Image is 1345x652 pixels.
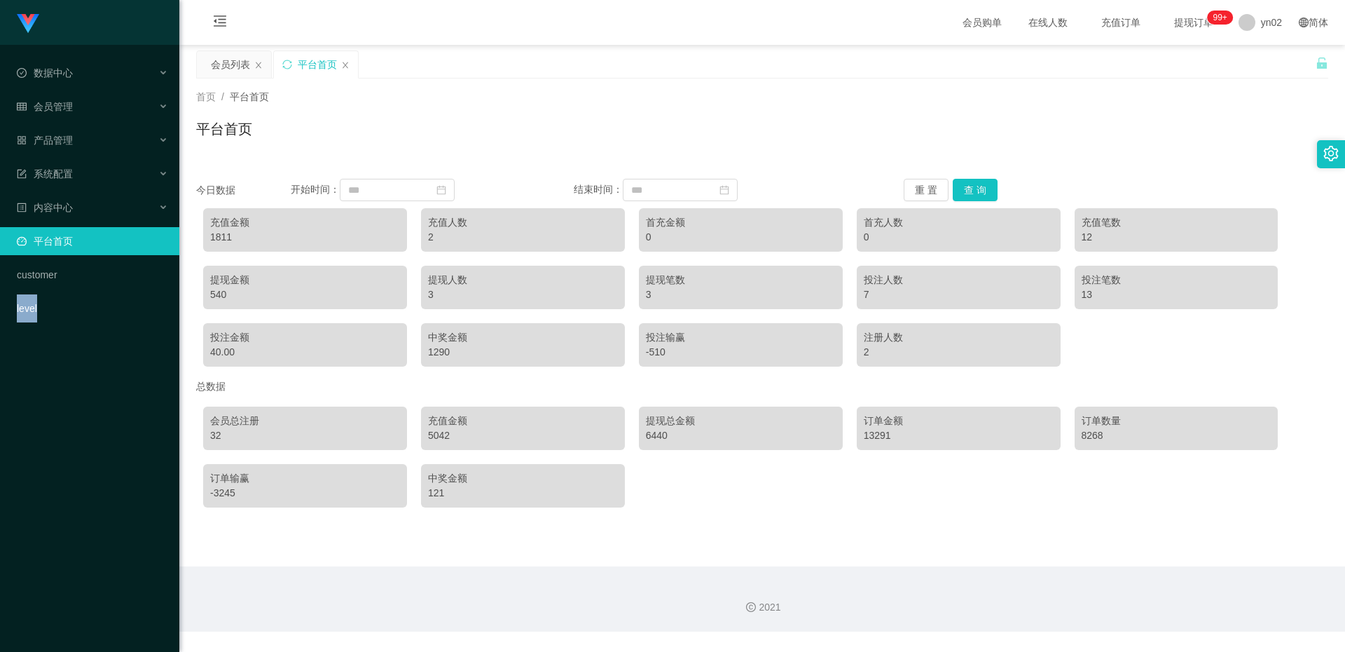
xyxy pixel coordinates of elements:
div: 充值金额 [428,414,618,428]
i: 图标: calendar [719,185,729,195]
div: 540 [210,287,400,302]
div: 充值金额 [210,215,400,230]
i: 图标: global [1299,18,1309,27]
div: 13291 [864,428,1054,443]
a: level [17,294,168,322]
div: 注册人数 [864,330,1054,345]
div: 3 [646,287,836,302]
div: 提现笔数 [646,273,836,287]
div: 总数据 [196,374,1328,400]
div: 8268 [1082,428,1271,443]
span: 结束时间： [574,184,623,195]
div: 订单数量 [1082,414,1271,428]
div: 2 [428,230,618,245]
h1: 平台首页 [196,118,252,140]
div: 投注人数 [864,273,1054,287]
div: 今日数据 [196,183,291,198]
button: 重 置 [904,179,949,201]
i: 图标: form [17,169,27,179]
div: -510 [646,345,836,360]
div: 6440 [646,428,836,443]
img: logo.9652507e.png [17,14,39,34]
div: 投注笔数 [1082,273,1271,287]
i: 图标: menu-fold [196,1,244,46]
span: / [221,91,224,102]
div: 会员列表 [211,51,250,78]
div: 提现人数 [428,273,618,287]
div: 充值笔数 [1082,215,1271,230]
div: 1811 [210,230,400,245]
div: 投注金额 [210,330,400,345]
div: 5042 [428,428,618,443]
div: 订单输赢 [210,471,400,486]
div: 0 [864,230,1054,245]
div: 1290 [428,345,618,360]
i: 图标: sync [282,60,292,69]
div: 3 [428,287,618,302]
span: 提现订单 [1167,18,1220,27]
div: 0 [646,230,836,245]
div: 会员总注册 [210,414,400,428]
div: 40.00 [210,345,400,360]
span: 会员管理 [17,101,73,112]
i: 图标: table [17,102,27,111]
a: customer [17,261,168,289]
div: 7 [864,287,1054,302]
div: 首充人数 [864,215,1054,230]
i: 图标: close [341,61,350,69]
div: 充值人数 [428,215,618,230]
i: 图标: unlock [1316,57,1328,69]
button: 查 询 [953,179,998,201]
div: 32 [210,428,400,443]
div: 2 [864,345,1054,360]
div: 中奖金额 [428,471,618,486]
i: 图标: profile [17,203,27,212]
i: 图标: copyright [746,602,756,612]
span: 平台首页 [230,91,269,102]
sup: 315 [1207,11,1232,25]
div: 投注输赢 [646,330,836,345]
span: 首页 [196,91,216,102]
div: 提现金额 [210,273,400,287]
span: 数据中心 [17,67,73,79]
div: 首充金额 [646,215,836,230]
span: 产品管理 [17,135,73,146]
i: 图标: calendar [436,185,446,195]
div: 平台首页 [298,51,337,78]
div: 2021 [191,600,1334,615]
div: -3245 [210,486,400,501]
div: 12 [1082,230,1271,245]
a: 图标: dashboard平台首页 [17,227,168,255]
div: 13 [1082,287,1271,302]
i: 图标: check-circle-o [17,68,27,78]
span: 在线人数 [1021,18,1075,27]
i: 图标: close [254,61,263,69]
span: 开始时间： [291,184,340,195]
div: 订单金额 [864,414,1054,428]
div: 提现总金额 [646,414,836,428]
div: 中奖金额 [428,330,618,345]
span: 内容中心 [17,202,73,213]
i: 图标: appstore-o [17,135,27,145]
div: 121 [428,486,618,501]
span: 系统配置 [17,168,73,179]
span: 充值订单 [1094,18,1147,27]
i: 图标: setting [1323,146,1339,161]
